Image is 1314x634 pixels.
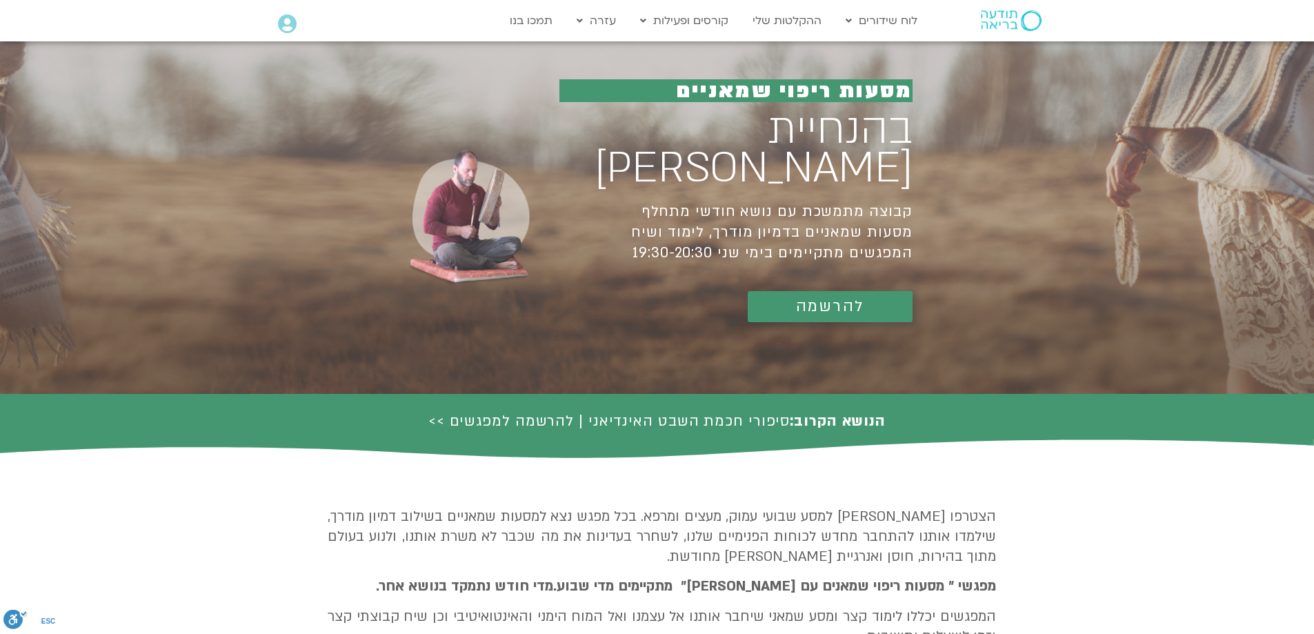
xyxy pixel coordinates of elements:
a: עזרה [570,8,623,34]
h1: בהנחיית [PERSON_NAME] [559,110,912,188]
h1: קבוצה מתמשכת עם נושא חודשי מתחלף מסעות שמאניים בדמיון מודרך, לימוד ושיח המפגשים מתקיימים בימי שני... [559,201,912,264]
a: הנושא הקרוב:סיפורי חכמת השבט האינדיאני | להרשמה למפגשים >> [428,411,886,431]
span: להרשמה [796,298,864,315]
b: מדי חודש נתמקד בנושא אחר. [376,577,553,595]
a: לוח שידורים [839,8,924,34]
b: הנושא הקרוב: [790,411,886,431]
b: מפגשי ״ מסעות ריפוי שמאנים עם [PERSON_NAME]״ מתקיימים מדי שבוע. [553,577,996,595]
a: להרשמה [748,291,913,322]
a: קורסים ופעילות [633,8,735,34]
a: ההקלטות שלי [746,8,828,34]
span: הצטרפו [PERSON_NAME] למסע שבועי עמוק, מעצים ומרפא. בכל מפגש נצא למסעות שמאניים בשילוב דמיון מודרך... [328,507,996,566]
a: תמכו בנו [503,8,559,34]
h1: מסעות ריפוי שמאניים [559,79,912,102]
img: תודעה בריאה [981,10,1042,31]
